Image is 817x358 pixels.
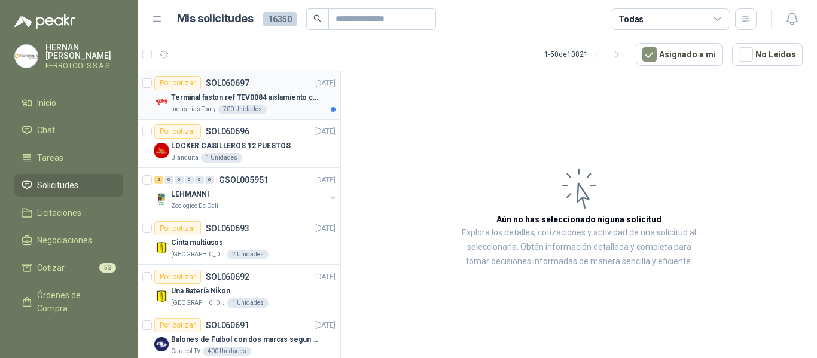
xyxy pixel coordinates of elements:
[37,96,56,109] span: Inicio
[154,173,338,211] a: 2 0 0 0 0 0 GSOL005951[DATE] Company LogoLEHMANNIZoologico De Cali
[206,321,249,329] p: SOL060691
[315,223,336,234] p: [DATE]
[154,240,169,255] img: Company Logo
[171,189,209,200] p: LEHMANNI
[154,124,201,139] div: Por cotizar
[14,256,123,279] a: Cotizar52
[14,91,123,114] a: Inicio
[177,10,254,27] h1: Mis solicitudes
[171,334,320,345] p: Balones de Futbol con dos marcas segun adjunto. Adjuntar cotizacion en su formato
[37,261,65,274] span: Cotizar
[175,176,184,184] div: 0
[14,325,123,347] a: Remisiones
[14,201,123,224] a: Licitaciones
[138,216,340,265] a: Por cotizarSOL060693[DATE] Company LogoCinta multiusos[GEOGRAPHIC_DATA]2 Unidades
[171,105,216,114] p: Industrias Tomy
[618,13,644,26] div: Todas
[164,176,173,184] div: 0
[315,175,336,186] p: [DATE]
[206,273,249,281] p: SOL060692
[37,151,63,164] span: Tareas
[496,213,661,226] h3: Aún no has seleccionado niguna solicitud
[138,71,340,120] a: Por cotizarSOL060697[DATE] Company LogoTerminal faston ref TEV0084 aislamiento completoIndustrias...
[315,320,336,331] p: [DATE]
[171,298,225,308] p: [GEOGRAPHIC_DATA]
[45,62,123,69] p: FERROTOOLS S.A.S.
[315,126,336,137] p: [DATE]
[263,12,297,26] span: 16350
[99,263,116,273] span: 52
[203,347,251,356] div: 400 Unidades
[15,45,38,68] img: Company Logo
[37,289,112,315] span: Órdenes de Compra
[315,271,336,283] p: [DATE]
[218,105,267,114] div: 700 Unidades
[37,206,81,219] span: Licitaciones
[154,192,169,206] img: Company Logo
[154,318,201,332] div: Por cotizar
[37,179,78,192] span: Solicitudes
[37,234,92,247] span: Negociaciones
[313,14,322,23] span: search
[205,176,214,184] div: 0
[154,95,169,109] img: Company Logo
[206,79,249,87] p: SOL060697
[154,289,169,303] img: Company Logo
[461,226,697,269] p: Explora los detalles, cotizaciones y actividad de una solicitud al seleccionarla. Obtén informaci...
[171,140,291,152] p: LOCKER CASILLEROS 12 PUESTOS
[14,229,123,252] a: Negociaciones
[171,347,200,356] p: Caracol TV
[154,76,201,90] div: Por cotizar
[14,174,123,197] a: Solicitudes
[154,221,201,235] div: Por cotizar
[37,124,55,137] span: Chat
[636,43,723,66] button: Asignado a mi
[154,337,169,351] img: Company Logo
[154,143,169,158] img: Company Logo
[14,284,123,320] a: Órdenes de Compra
[14,14,75,29] img: Logo peakr
[227,250,269,259] div: 2 Unidades
[138,120,340,168] a: Por cotizarSOL060696[DATE] Company LogoLOCKER CASILLEROS 12 PUESTOSBlanquita1 Unidades
[206,127,249,136] p: SOL060696
[195,176,204,184] div: 0
[201,153,242,163] div: 1 Unidades
[185,176,194,184] div: 0
[138,265,340,313] a: Por cotizarSOL060692[DATE] Company LogoUna Batería Nikon[GEOGRAPHIC_DATA]1 Unidades
[219,176,269,184] p: GSOL005951
[171,153,199,163] p: Blanquita
[171,201,218,211] p: Zoologico De Cali
[14,146,123,169] a: Tareas
[315,78,336,89] p: [DATE]
[732,43,803,66] button: No Leídos
[171,286,230,297] p: Una Batería Nikon
[171,250,225,259] p: [GEOGRAPHIC_DATA]
[206,224,249,232] p: SOL060693
[154,270,201,284] div: Por cotizar
[227,298,269,308] div: 1 Unidades
[154,176,163,184] div: 2
[171,92,320,103] p: Terminal faston ref TEV0084 aislamiento completo
[544,45,626,64] div: 1 - 50 de 10821
[14,119,123,142] a: Chat
[171,237,223,249] p: Cinta multiusos
[45,43,123,60] p: HERNAN [PERSON_NAME]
